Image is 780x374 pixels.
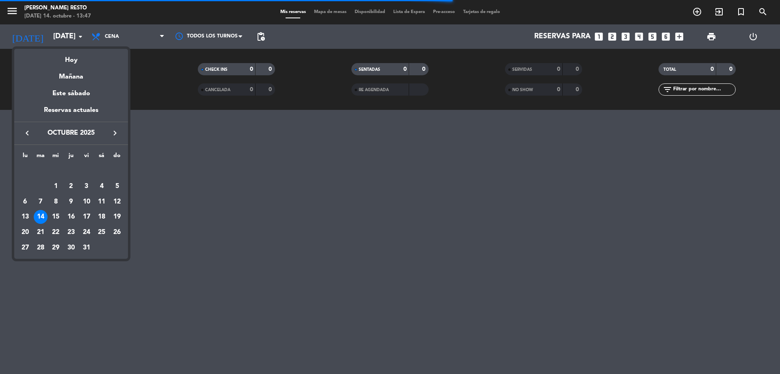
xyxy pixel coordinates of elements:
[95,195,108,209] div: 11
[64,195,78,209] div: 9
[95,225,108,239] div: 25
[14,82,128,105] div: Este sábado
[63,209,79,225] td: 16 de octubre de 2025
[110,195,124,209] div: 12
[64,179,78,193] div: 2
[63,194,79,210] td: 9 de octubre de 2025
[63,225,79,240] td: 23 de octubre de 2025
[33,240,48,256] td: 28 de octubre de 2025
[18,195,32,209] div: 6
[64,241,78,255] div: 30
[110,210,124,224] div: 19
[49,179,63,193] div: 1
[20,128,35,138] button: keyboard_arrow_left
[14,49,128,66] div: Hoy
[110,128,120,138] i: keyboard_arrow_right
[35,128,108,138] span: octubre 2025
[17,151,33,164] th: lunes
[108,128,122,138] button: keyboard_arrow_right
[79,194,94,210] td: 10 de octubre de 2025
[33,209,48,225] td: 14 de octubre de 2025
[109,209,125,225] td: 19 de octubre de 2025
[49,195,63,209] div: 8
[22,128,32,138] i: keyboard_arrow_left
[48,240,63,256] td: 29 de octubre de 2025
[34,195,48,209] div: 7
[95,210,108,224] div: 18
[110,179,124,193] div: 5
[79,179,94,194] td: 3 de octubre de 2025
[64,225,78,239] div: 23
[14,105,128,122] div: Reservas actuales
[14,66,128,82] div: Mañana
[48,194,63,210] td: 8 de octubre de 2025
[34,225,48,239] div: 21
[17,240,33,256] td: 27 de octubre de 2025
[80,225,93,239] div: 24
[17,225,33,240] td: 20 de octubre de 2025
[17,163,125,179] td: OCT.
[94,194,110,210] td: 11 de octubre de 2025
[48,179,63,194] td: 1 de octubre de 2025
[80,241,93,255] div: 31
[79,225,94,240] td: 24 de octubre de 2025
[80,210,93,224] div: 17
[109,225,125,240] td: 26 de octubre de 2025
[34,241,48,255] div: 28
[18,241,32,255] div: 27
[79,209,94,225] td: 17 de octubre de 2025
[80,195,93,209] div: 10
[94,151,110,164] th: sábado
[95,179,108,193] div: 4
[18,225,32,239] div: 20
[94,225,110,240] td: 25 de octubre de 2025
[48,225,63,240] td: 22 de octubre de 2025
[80,179,93,193] div: 3
[34,210,48,224] div: 14
[63,179,79,194] td: 2 de octubre de 2025
[63,151,79,164] th: jueves
[79,240,94,256] td: 31 de octubre de 2025
[18,210,32,224] div: 13
[48,209,63,225] td: 15 de octubre de 2025
[49,210,63,224] div: 15
[109,151,125,164] th: domingo
[109,179,125,194] td: 5 de octubre de 2025
[49,241,63,255] div: 29
[17,194,33,210] td: 6 de octubre de 2025
[33,194,48,210] td: 7 de octubre de 2025
[48,151,63,164] th: miércoles
[33,225,48,240] td: 21 de octubre de 2025
[94,179,110,194] td: 4 de octubre de 2025
[17,209,33,225] td: 13 de octubre de 2025
[64,210,78,224] div: 16
[63,240,79,256] td: 30 de octubre de 2025
[49,225,63,239] div: 22
[79,151,94,164] th: viernes
[110,225,124,239] div: 26
[33,151,48,164] th: martes
[94,209,110,225] td: 18 de octubre de 2025
[109,194,125,210] td: 12 de octubre de 2025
